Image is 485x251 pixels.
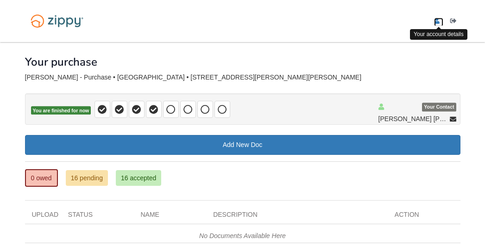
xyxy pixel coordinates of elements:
[25,73,460,81] div: [PERSON_NAME] - Purchase • [GEOGRAPHIC_DATA] • [STREET_ADDRESS][PERSON_NAME][PERSON_NAME]
[422,103,456,112] span: Your Contact
[116,170,161,186] a: 16 accepted
[31,106,91,115] span: You are finished for now
[450,18,460,27] a: Log out
[25,210,61,224] div: Upload
[61,210,134,224] div: Status
[25,169,58,187] a: 0 owed
[199,232,286,239] em: No Documents Available Here
[388,210,460,224] div: Action
[206,210,388,224] div: Description
[66,170,108,186] a: 16 pending
[378,114,448,123] span: [PERSON_NAME] [PERSON_NAME]
[25,56,97,68] h1: Your purchase
[25,10,89,32] img: Logo
[25,135,460,155] a: Add New Doc
[410,29,467,40] div: Your account details
[434,18,443,27] a: edit profile
[133,210,206,224] div: Name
